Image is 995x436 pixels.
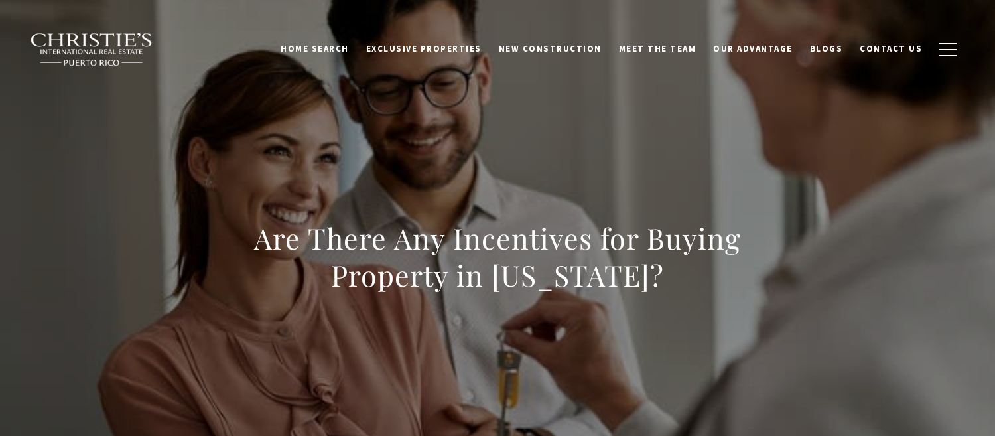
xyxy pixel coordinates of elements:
[366,43,482,54] span: Exclusive Properties
[30,33,153,67] img: Christie's International Real Estate black text logo
[499,43,602,54] span: New Construction
[358,36,490,62] a: Exclusive Properties
[801,36,852,62] a: Blogs
[860,43,922,54] span: Contact Us
[272,36,358,62] a: Home Search
[704,36,801,62] a: Our Advantage
[610,36,705,62] a: Meet the Team
[810,43,843,54] span: Blogs
[490,36,610,62] a: New Construction
[205,220,790,294] h1: Are There Any Incentives for Buying Property in [US_STATE]?
[713,43,793,54] span: Our Advantage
